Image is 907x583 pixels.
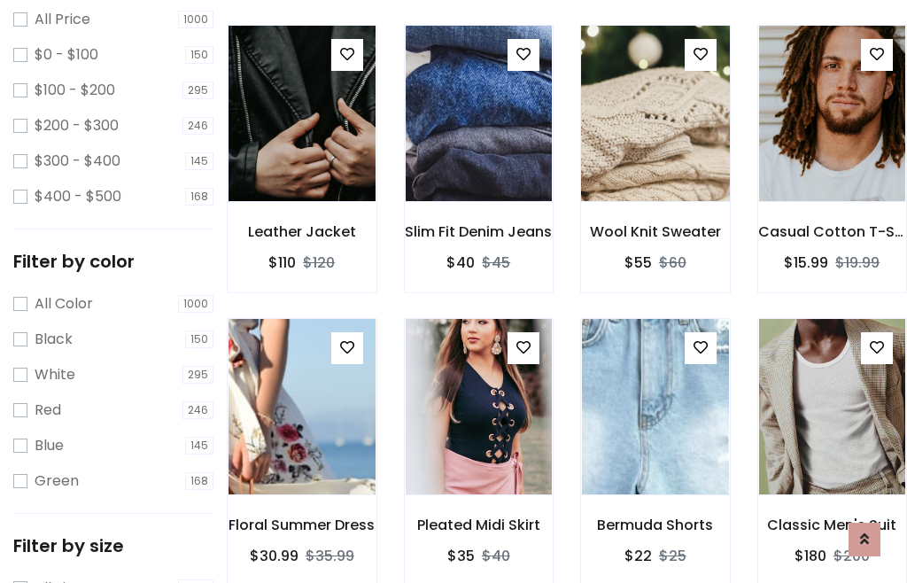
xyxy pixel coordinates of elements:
span: 145 [185,437,213,455]
label: Black [35,329,73,350]
span: 150 [185,46,213,64]
h6: $15.99 [784,254,828,271]
label: White [35,364,75,385]
label: $200 - $300 [35,115,119,136]
h6: $40 [446,254,475,271]
h6: $22 [624,548,652,564]
h6: Slim Fit Denim Jeans [405,223,554,240]
span: 295 [182,366,213,384]
del: $200 [833,546,870,566]
h5: Filter by color [13,251,213,272]
label: All Color [35,293,93,315]
h6: $55 [624,254,652,271]
span: 150 [185,330,213,348]
h6: Wool Knit Sweater [581,223,730,240]
label: All Price [35,9,90,30]
del: $25 [659,546,686,566]
span: 246 [182,117,213,135]
span: 145 [185,152,213,170]
label: Red [35,400,61,421]
del: $45 [482,253,510,273]
h6: Leather Jacket [228,223,376,240]
h6: $110 [268,254,296,271]
label: Blue [35,435,64,456]
h6: Classic Men's Suit [758,517,907,533]
label: $0 - $100 [35,44,98,66]
span: 168 [185,472,213,490]
span: 168 [185,188,213,206]
label: $300 - $400 [35,151,120,172]
del: $40 [482,546,510,566]
h6: Bermuda Shorts [581,517,730,533]
span: 1000 [178,11,213,28]
h6: $35 [447,548,475,564]
h6: Floral Summer Dress [228,517,376,533]
del: $120 [303,253,335,273]
h6: Casual Cotton T-Shirt [758,223,907,240]
label: $400 - $500 [35,186,121,207]
span: 246 [182,401,213,419]
del: $35.99 [306,546,354,566]
h5: Filter by size [13,535,213,556]
span: 295 [182,82,213,99]
h6: Pleated Midi Skirt [405,517,554,533]
label: $100 - $200 [35,80,115,101]
span: 1000 [178,295,213,313]
del: $60 [659,253,686,273]
label: Green [35,470,79,492]
h6: $180 [795,548,826,564]
h6: $30.99 [250,548,298,564]
del: $19.99 [835,253,880,273]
